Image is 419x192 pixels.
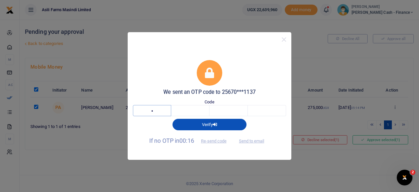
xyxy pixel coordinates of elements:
[279,35,289,44] button: Close
[149,137,232,144] span: If no OTP in
[410,170,415,175] span: 2
[179,137,194,144] span: 00:16
[173,119,246,130] button: Verify
[133,89,286,96] h5: We sent an OTP code to 25670***1137
[205,99,214,105] label: Code
[397,170,412,185] iframe: Intercom live chat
